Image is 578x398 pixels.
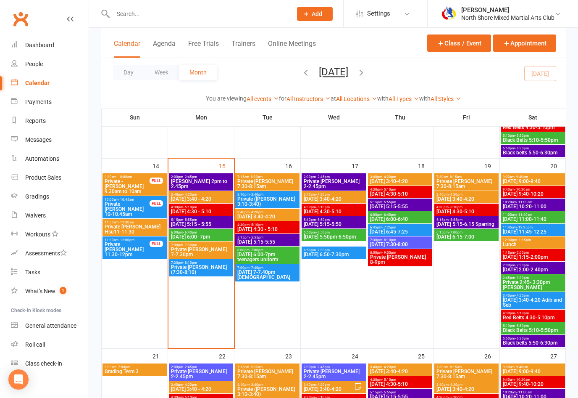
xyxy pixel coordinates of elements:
span: - 8:15am [448,175,462,179]
th: Mon [168,109,234,126]
span: 7:15am [237,175,298,179]
span: Private [PERSON_NAME] 7:30-8:15am [237,369,298,379]
span: 9:00am [502,365,563,369]
a: People [11,55,89,74]
span: - 5:55pm [382,200,396,204]
span: [DATE] 3:40-4:20 [303,387,354,392]
div: What's New [25,288,55,295]
span: [DATE] 3:40-4:20 [436,387,497,392]
span: 7:00pm [171,243,231,247]
span: - 7:25pm [382,226,396,229]
span: Add [312,11,322,17]
span: - 2:45pm [183,365,197,369]
span: Grading Term 3 [104,369,165,374]
span: - 12:25pm [517,226,533,229]
span: Private [PERSON_NAME] 2-2.45pm [303,369,364,379]
span: Private [PERSON_NAME] 7-7.30pm [171,247,231,257]
span: 4:30pm [370,378,431,382]
span: - 5:55pm [382,390,396,394]
span: [DATE] 5:50pm-6:50pm [303,234,364,239]
span: 1 [60,287,66,294]
span: - 7:30pm [183,243,197,247]
th: Fri [433,109,500,126]
span: - 6:40pm [382,213,396,217]
span: Private [PERSON_NAME] 2-2.45pm [303,179,364,189]
div: FULL [150,178,163,184]
button: Online Meetings [268,40,316,58]
span: 9:40am [502,188,563,191]
a: All Locations [336,96,377,102]
div: 25 [418,349,433,363]
span: [PERSON_NAME] 2pm to 2.45pm [171,179,231,189]
div: 23 [285,349,300,363]
span: 5:50pm [502,337,563,340]
span: - 3:30pm [515,276,529,280]
span: - 6:30pm [515,337,529,340]
span: [DATE] 11:45-12:25 [502,229,563,234]
a: Messages [11,130,89,149]
div: Payments [25,98,52,105]
div: 19 [484,159,499,172]
span: - 9:40am [515,175,528,179]
span: 5:15pm [370,390,431,394]
span: 7:00pm [237,266,298,270]
span: - 2:45pm [183,175,197,179]
a: Assessments [11,244,89,263]
span: [DATE] 1:15-2:00pm [502,255,563,260]
strong: with [377,95,389,102]
strong: for [279,95,286,102]
span: 6:00pm [237,248,298,252]
span: 7:30am [436,175,497,179]
span: - 5:10pm [449,205,462,209]
span: 3:40pm [171,193,231,196]
strong: at [331,95,336,102]
span: - 10:20am [515,378,530,382]
a: All Types [389,96,419,102]
a: Waivers [11,206,89,225]
span: 6:00pm [171,231,231,234]
span: [DATE] 5:15-5:50 [303,222,364,227]
div: Product Sales [25,174,61,181]
span: Black Belts 5:10-5:50pm [502,138,563,143]
span: 6:15pm [436,231,497,234]
span: - 6:40pm [183,231,197,234]
div: 16 [285,159,300,172]
th: Sat [500,109,566,126]
span: - 2:45pm [316,175,330,179]
span: Private [PERSON_NAME] 10-10.45am [104,202,150,217]
span: 3:40pm [502,294,563,297]
span: - 8:00am [249,175,263,179]
span: - 3:40pm [250,383,263,387]
span: [DATE] 3:40 - 4:20 [171,387,231,392]
span: - 6:50pm [316,231,330,234]
span: - 4:20pm [316,383,330,387]
span: - 9:40am [515,365,528,369]
span: 2:00pm [171,365,231,369]
span: 2:00pm [303,365,364,369]
a: Class kiosk mode [11,354,89,373]
div: 14 [152,159,168,172]
span: [DATE] 3:40-4:20 [436,196,497,202]
span: 4:30pm [436,205,497,209]
div: 15 [219,159,234,172]
span: 11:30am [104,238,150,242]
div: Workouts [25,231,50,238]
span: 3:40pm [436,193,497,196]
span: [DATE] 7:30-8:00 [370,242,431,247]
span: - 5:10pm [515,311,529,315]
span: - 4:20pm [183,193,197,196]
span: 5:15pm [436,218,497,222]
span: 3:40pm [171,383,231,387]
span: - 4:20pm [382,365,396,369]
span: - 7:30pm [316,248,330,252]
span: - 2:45pm [316,365,330,369]
span: 5:15pm [171,218,231,222]
span: - 5:55pm [250,236,263,239]
button: Agenda [153,40,176,58]
a: Calendar [11,74,89,93]
span: [DATE] 9:40-10:20 [502,191,563,196]
div: People [25,61,43,67]
span: [DATE] 4:30-5:10 [370,191,431,196]
span: - 5:10pm [382,378,396,382]
span: 9:40am [502,378,563,382]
